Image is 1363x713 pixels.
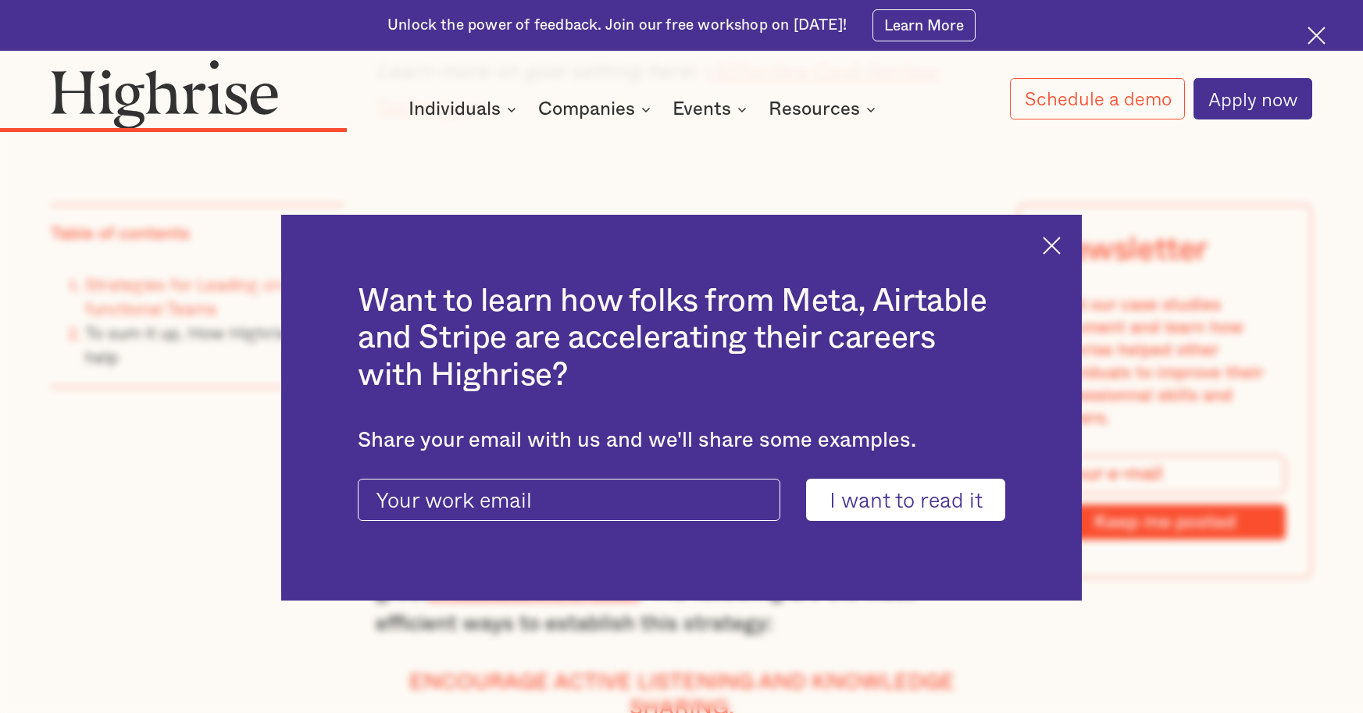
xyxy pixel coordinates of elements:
div: Individuals [409,100,501,119]
h2: Want to learn how folks from Meta, Airtable and Stripe are accelerating their careers with Highrise? [358,283,1005,394]
div: Companies [538,100,655,119]
input: Your work email [358,479,780,522]
div: Events [673,100,731,119]
div: Resources [769,100,860,119]
div: Individuals [409,100,521,119]
input: I want to read it [806,479,1005,522]
a: Learn More [872,9,976,42]
div: Unlock the power of feedback. Join our free workshop on [DATE]! [387,16,847,36]
a: Schedule a demo [1010,78,1185,119]
div: Companies [538,100,635,119]
a: Apply now [1194,78,1311,119]
img: Cross icon [1308,27,1326,45]
img: Highrise logo [51,59,279,128]
div: Resources [769,100,880,119]
div: Events [673,100,751,119]
div: Share your email with us and we'll share some examples. [358,428,1005,453]
form: current-ascender-blog-article-modal-form [358,479,1005,522]
img: Cross icon [1043,237,1061,255]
